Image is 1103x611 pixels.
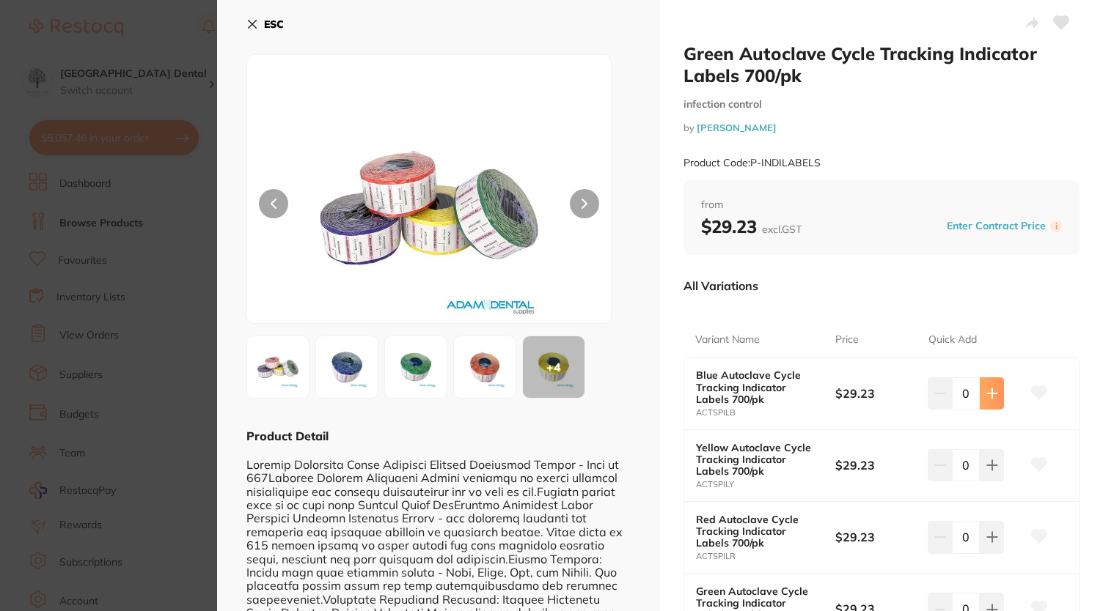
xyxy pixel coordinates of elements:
[523,336,585,398] div: + 4
[1050,221,1062,232] label: i
[696,369,821,404] b: Blue Autoclave Cycle Tracking Indicator Labels 700/pk
[835,457,919,473] b: $29.23
[762,223,802,236] span: excl. GST
[320,341,373,393] img: SUxCLmpwZw
[684,42,1080,86] h2: Green Autoclave Cycle Tracking Indicator Labels 700/pk
[522,336,585,399] button: +4
[696,552,835,561] small: ACTSPILR
[695,333,760,347] p: Variant Name
[684,98,1080,111] small: infection control
[252,341,304,393] img: SUxBQkVMUy5qcGc
[701,215,802,237] b: $29.23
[701,198,1062,212] span: from
[246,12,284,37] button: ESC
[684,122,1080,133] small: by
[696,480,835,489] small: ACTSPILY
[942,219,1050,233] button: Enter Contract Price
[835,529,919,545] b: $29.23
[835,333,859,347] p: Price
[696,408,835,418] small: ACTSPILB
[835,385,919,401] b: $29.23
[458,341,511,393] img: SUxSLmpwZw
[928,333,977,347] p: Quick Add
[697,122,777,133] a: [PERSON_NAME]
[246,429,329,443] b: Product Detail
[684,157,821,169] small: Product Code: P-INDILABELS
[684,278,758,293] p: All Variations
[320,92,538,323] img: SUxBQkVMUy5qcGc
[696,442,821,477] b: Yellow Autoclave Cycle Tracking Indicator Labels 700/pk
[389,341,442,393] img: SUxHLmpwZw
[264,18,284,31] b: ESC
[696,514,821,549] b: Red Autoclave Cycle Tracking Indicator Labels 700/pk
